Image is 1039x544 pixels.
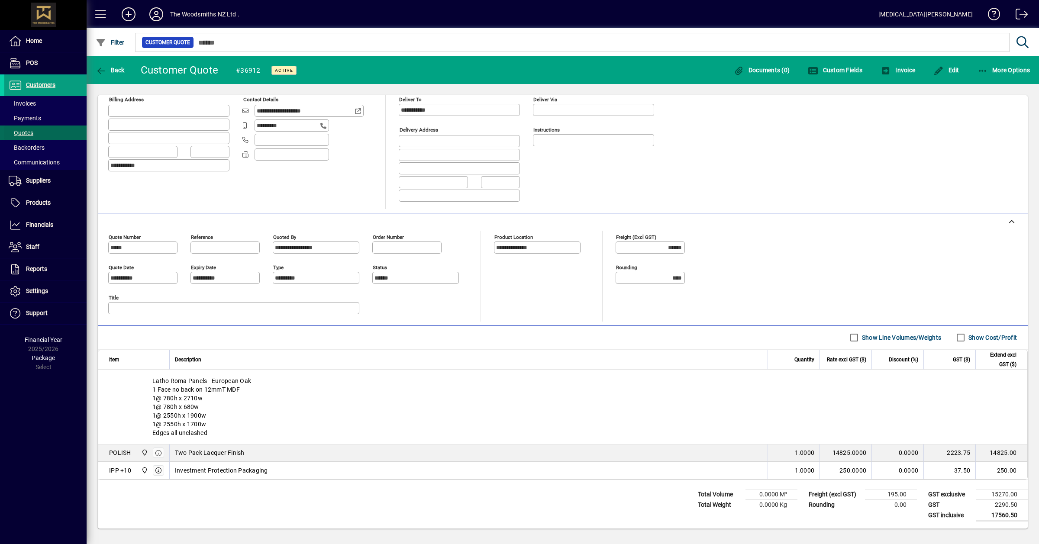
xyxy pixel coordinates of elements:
span: Edit [933,67,959,74]
span: Invoices [9,100,36,107]
a: Quotes [4,126,87,140]
label: Show Line Volumes/Weights [860,333,941,342]
td: 0.00 [865,499,917,510]
button: Documents (0) [731,62,792,78]
button: Edit [931,62,962,78]
mat-label: Deliver via [533,97,557,103]
span: Communications [9,159,60,166]
td: GST [924,499,976,510]
span: Item [109,355,119,364]
td: 14825.00 [975,444,1027,462]
div: #36912 [236,64,261,77]
button: Add [115,6,142,22]
span: Customers [26,81,55,88]
span: Investment Protection Packaging [175,466,268,475]
a: Staff [4,236,87,258]
td: 250.00 [975,462,1027,479]
mat-label: Instructions [533,127,560,133]
span: Back [96,67,125,74]
mat-label: Reference [191,234,213,240]
span: GST ($) [953,355,970,364]
td: 0.0000 [871,462,923,479]
span: Two Pack Lacquer Finish [175,448,245,457]
span: Staff [26,243,39,250]
div: Customer Quote [141,63,219,77]
span: Description [175,355,201,364]
span: The Woodsmiths [139,448,149,457]
a: Suppliers [4,170,87,192]
span: Custom Fields [808,67,862,74]
span: Quotes [9,129,33,136]
a: Logout [1009,2,1028,30]
div: IPP +10 [109,466,131,475]
a: Products [4,192,87,214]
td: 17560.50 [976,510,1028,521]
span: More Options [978,67,1030,74]
span: Invoice [881,67,915,74]
td: GST exclusive [924,489,976,499]
mat-label: Type [273,264,284,270]
a: Invoices [4,96,87,111]
a: Financials [4,214,87,236]
mat-label: Deliver To [399,97,422,103]
td: 2223.75 [923,444,975,462]
a: Communications [4,155,87,170]
mat-label: Quoted by [273,234,296,240]
app-page-header-button: Back [87,62,134,78]
td: 0.0000 M³ [745,489,797,499]
div: Latho Roma Panels - European Oak 1 Face no back on 12mmT MDF 1@ 780h x 2710w 1@ 780h x 680w 1@ 25... [98,370,1027,444]
td: 0.0000 [871,444,923,462]
mat-label: Freight (excl GST) [616,234,656,240]
div: [MEDICAL_DATA][PERSON_NAME] [878,7,973,21]
div: 14825.0000 [825,448,866,457]
span: The Woodsmiths [139,466,149,475]
mat-label: Status [373,264,387,270]
button: Invoice [878,62,917,78]
td: 0.0000 Kg [745,499,797,510]
span: Filter [96,39,125,46]
span: Products [26,199,51,206]
span: Suppliers [26,177,51,184]
td: Total Weight [694,499,745,510]
span: Financials [26,221,53,228]
span: Backorders [9,144,45,151]
td: Total Volume [694,489,745,499]
span: Customer Quote [145,38,190,47]
span: Support [26,309,48,316]
td: Rounding [804,499,865,510]
button: Custom Fields [806,62,865,78]
a: Backorders [4,140,87,155]
span: 1.0000 [795,448,815,457]
a: Home [4,30,87,52]
a: Knowledge Base [981,2,1000,30]
a: Settings [4,280,87,302]
td: 37.50 [923,462,975,479]
mat-label: Rounding [616,264,637,270]
button: More Options [975,62,1033,78]
mat-label: Order number [373,234,404,240]
td: 15270.00 [976,489,1028,499]
span: Settings [26,287,48,294]
div: The Woodsmiths NZ Ltd . [170,7,239,21]
span: POS [26,59,38,66]
span: Documents (0) [733,67,790,74]
mat-label: Quote date [109,264,134,270]
mat-label: Product location [494,234,533,240]
span: Discount (%) [889,355,918,364]
span: Reports [26,265,47,272]
div: 250.0000 [825,466,866,475]
span: 1.0000 [795,466,815,475]
button: Filter [94,35,127,50]
mat-label: Quote number [109,234,141,240]
td: 2290.50 [976,499,1028,510]
a: Support [4,303,87,324]
label: Show Cost/Profit [967,333,1017,342]
span: Rate excl GST ($) [827,355,866,364]
mat-label: Expiry date [191,264,216,270]
span: Home [26,37,42,44]
a: Payments [4,111,87,126]
td: Freight (excl GST) [804,489,865,499]
td: GST inclusive [924,510,976,521]
span: Financial Year [25,336,62,343]
span: Quantity [794,355,814,364]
